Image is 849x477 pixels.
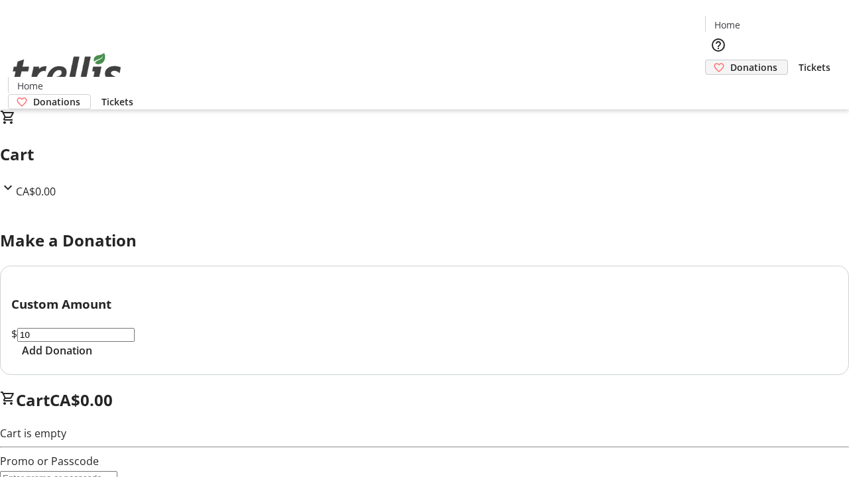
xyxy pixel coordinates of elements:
[8,38,126,105] img: Orient E2E Organization C2jr3sMsve's Logo
[706,18,748,32] a: Home
[9,79,51,93] a: Home
[16,184,56,199] span: CA$0.00
[714,18,740,32] span: Home
[705,75,732,101] button: Cart
[11,327,17,341] span: $
[50,389,113,411] span: CA$0.00
[101,95,133,109] span: Tickets
[11,343,103,358] button: Add Donation
[17,79,43,93] span: Home
[33,95,80,109] span: Donations
[22,343,92,358] span: Add Donation
[730,60,777,74] span: Donations
[17,328,135,342] input: Donation Amount
[705,60,788,75] a: Donations
[91,95,144,109] a: Tickets
[788,60,841,74] a: Tickets
[8,94,91,109] a: Donations
[705,32,732,58] button: Help
[799,60,830,74] span: Tickets
[11,295,838,313] h3: Custom Amount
